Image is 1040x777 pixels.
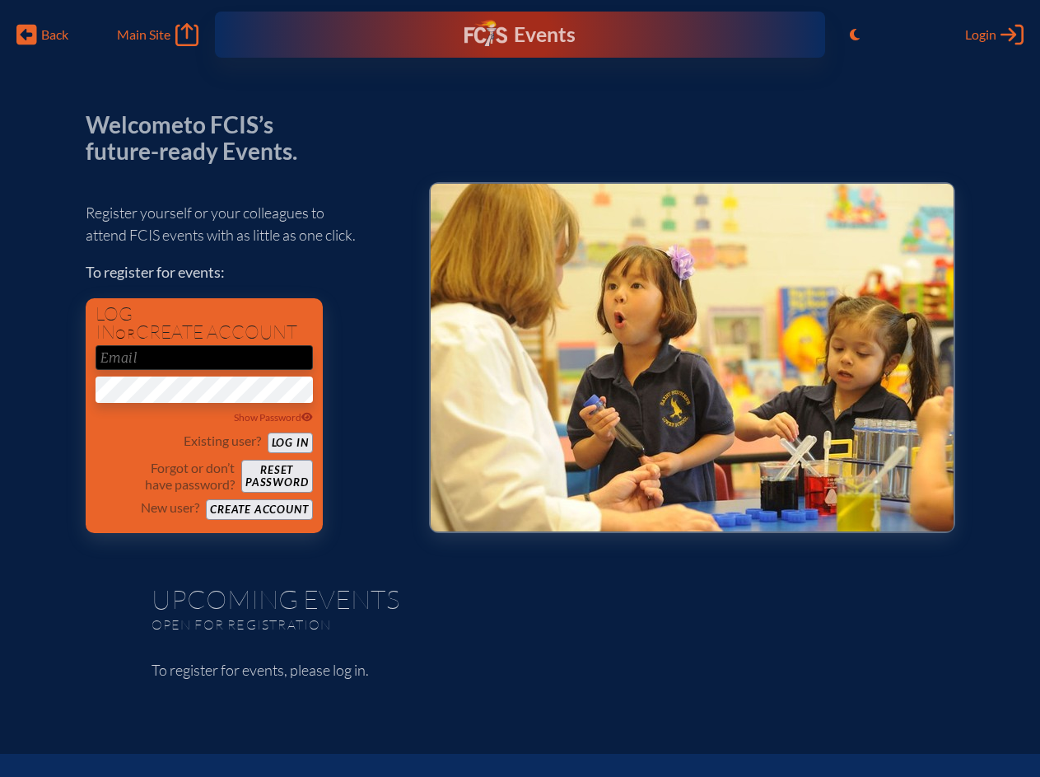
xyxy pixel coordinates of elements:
p: Register yourself or your colleagues to attend FCIS events with as little as one click. [86,202,403,246]
a: Main Site [117,23,198,46]
p: New user? [141,499,199,516]
h1: Log in create account [96,305,313,342]
span: Main Site [117,26,170,43]
p: To register for events, please log in. [152,659,889,681]
p: Forgot or don’t have password? [96,460,236,493]
div: FCIS Events — Future ready [394,20,646,49]
button: Create account [206,499,312,520]
p: Open for registration [152,616,586,633]
span: Login [965,26,996,43]
h1: Upcoming Events [152,586,889,612]
p: Existing user? [184,433,261,449]
input: Email [96,345,313,370]
p: Welcome to FCIS’s future-ready Events. [86,112,316,164]
p: To register for events: [86,261,403,283]
span: Back [41,26,68,43]
span: Show Password [234,411,313,424]
button: Log in [268,433,313,453]
button: Resetpassword [241,460,312,493]
span: or [115,325,136,342]
img: Events [431,184,954,531]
